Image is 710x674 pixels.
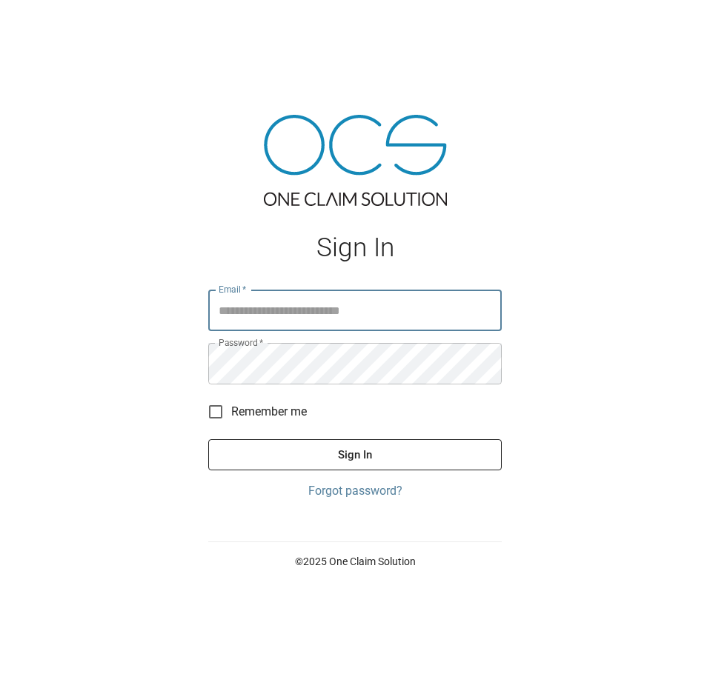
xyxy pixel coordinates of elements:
[219,283,247,296] label: Email
[18,9,77,39] img: ocs-logo-white-transparent.png
[231,403,307,421] span: Remember me
[208,482,502,500] a: Forgot password?
[208,554,502,569] p: © 2025 One Claim Solution
[208,233,502,263] h1: Sign In
[208,439,502,470] button: Sign In
[264,115,447,206] img: ocs-logo-tra.png
[219,336,263,349] label: Password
